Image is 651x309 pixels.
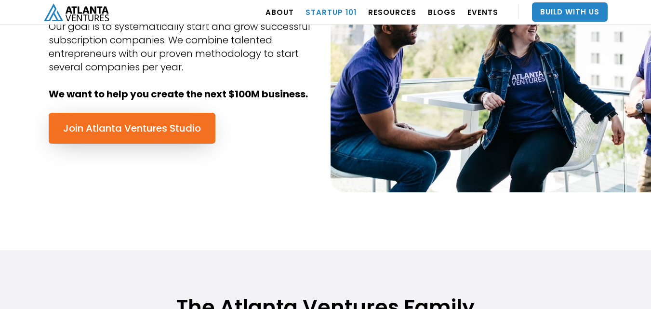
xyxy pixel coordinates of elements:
[49,87,308,101] strong: We want to help you create the next $100M business.
[49,20,316,101] div: Our goal is to systematically start and grow successful subscription companies. We combine talent...
[532,2,608,22] a: Build With Us
[49,113,215,144] a: Join Atlanta Ventures Studio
